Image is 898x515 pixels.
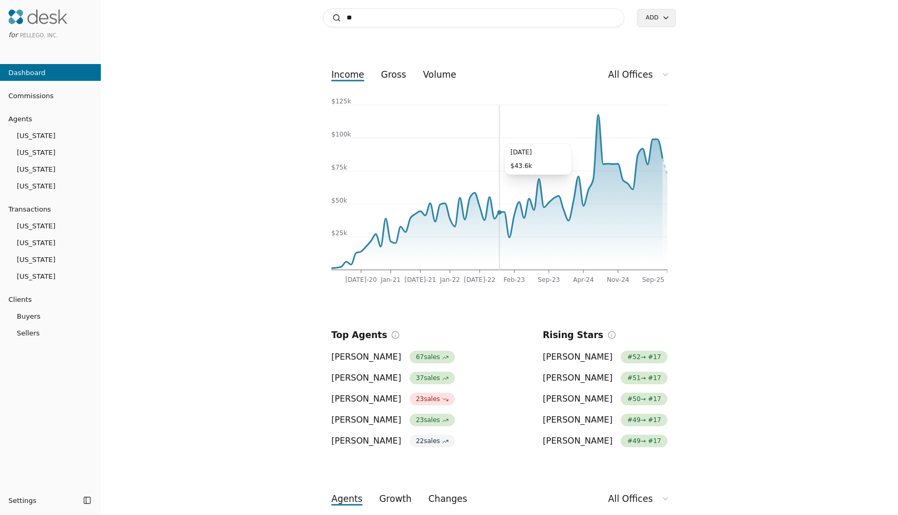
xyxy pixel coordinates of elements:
[543,372,613,384] span: [PERSON_NAME]
[331,229,347,237] tspan: $25k
[621,351,667,363] span: # 52 → # 17
[380,276,401,283] tspan: Jan-21
[410,414,455,426] span: 23 sales
[621,393,667,405] span: # 50 → # 17
[414,65,464,84] button: volume
[621,435,667,447] span: # 49 → # 17
[410,435,455,447] span: 22 sales
[331,98,351,105] tspan: $125k
[543,328,603,342] h2: Rising Stars
[4,492,80,509] button: Settings
[331,197,347,204] tspan: $50k
[543,393,613,405] span: [PERSON_NAME]
[543,414,613,426] span: [PERSON_NAME]
[642,276,664,283] tspan: Sep-25
[410,393,455,405] span: 23 sales
[637,9,676,27] button: Add
[410,372,455,384] span: 37 sales
[621,414,667,426] span: # 49 → # 17
[8,9,67,24] img: Desk
[20,33,58,38] span: Pellego, Inc.
[331,351,401,363] span: [PERSON_NAME]
[404,276,436,283] tspan: [DATE]-21
[538,276,560,283] tspan: Sep-23
[331,131,351,138] tspan: $100k
[420,489,476,508] button: changes
[331,414,401,426] span: [PERSON_NAME]
[621,372,667,384] span: # 51 → # 17
[607,276,630,283] tspan: Nov-24
[331,435,401,447] span: [PERSON_NAME]
[573,276,594,283] tspan: Apr-24
[323,65,373,84] button: income
[504,276,525,283] tspan: Feb-23
[8,495,36,506] span: Settings
[464,276,495,283] tspan: [DATE]-22
[440,276,460,283] tspan: Jan-22
[323,489,371,508] button: agents
[410,351,455,363] span: 67 sales
[331,328,387,342] h2: Top Agents
[331,164,347,171] tspan: $75k
[8,31,18,39] span: for
[373,65,415,84] button: gross
[331,393,401,405] span: [PERSON_NAME]
[371,489,420,508] button: growth
[345,276,377,283] tspan: [DATE]-20
[331,372,401,384] span: [PERSON_NAME]
[543,351,613,363] span: [PERSON_NAME]
[543,435,613,447] span: [PERSON_NAME]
